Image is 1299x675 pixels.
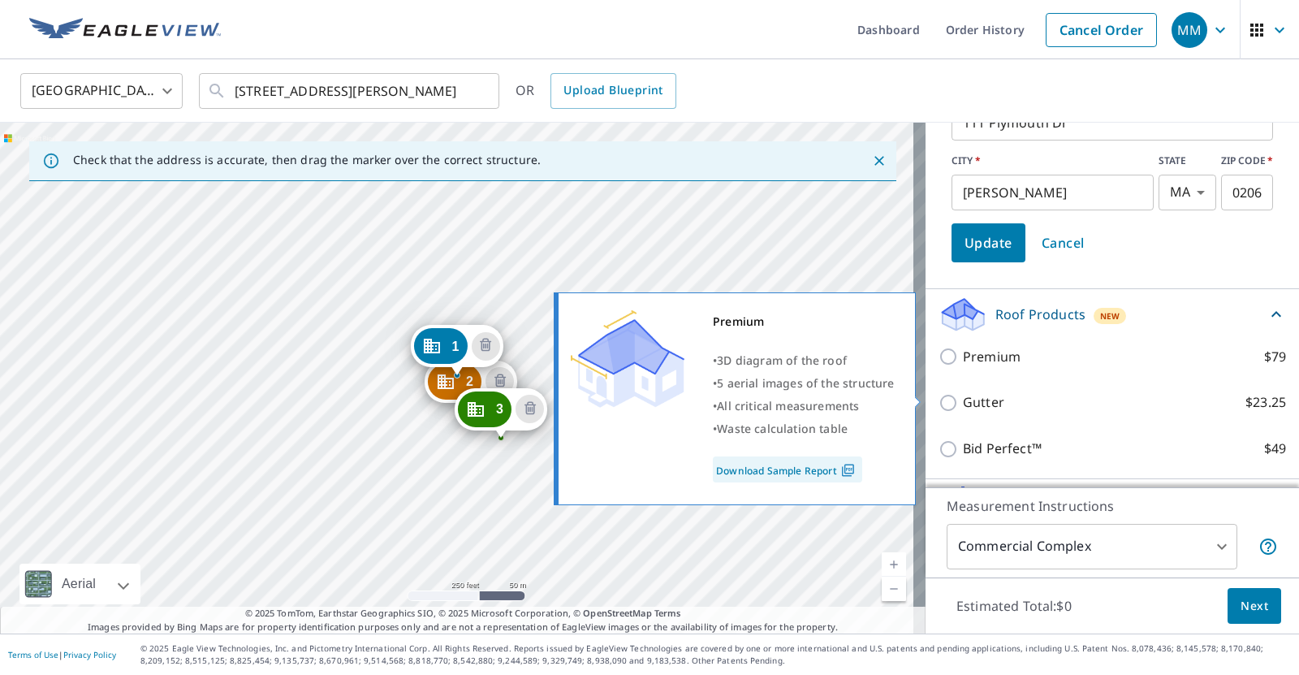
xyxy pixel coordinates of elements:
[965,231,1012,254] span: Update
[571,310,684,408] img: Premium
[713,349,895,372] div: •
[713,456,862,482] a: Download Sample Report
[963,392,1004,413] p: Gutter
[713,372,895,395] div: •
[1159,154,1216,168] label: STATE
[563,80,662,101] span: Upload Blueprint
[882,552,906,577] a: Current Level 17, Zoom In
[8,650,116,660] p: |
[1241,596,1268,617] span: Next
[516,395,544,423] button: Delete building 3
[455,388,547,439] div: Dropped pin, building 3, Commercial property, 97 Plymouth Dr Norwood, MA 02062
[516,73,676,109] div: OR
[1042,231,1085,254] span: Cancel
[717,398,859,413] span: All critical measurements
[1046,13,1157,47] a: Cancel Order
[939,486,1286,525] div: Solar ProductsNew
[1245,392,1286,413] p: $23.25
[952,223,1025,262] button: Update
[713,310,895,333] div: Premium
[1172,12,1207,48] div: MM
[717,421,848,436] span: Waste calculation table
[1170,184,1190,200] em: MA
[869,150,890,171] button: Close
[943,588,1085,624] p: Estimated Total: $0
[1264,439,1286,459] p: $49
[466,375,473,387] span: 2
[947,524,1237,569] div: Commercial Complex
[939,296,1286,334] div: Roof ProductsNew
[425,361,517,411] div: Dropped pin, building 2, Commercial property, 103 Plymouth Dr Norwood, MA 02062
[1221,154,1273,168] label: ZIP CODE
[654,607,681,619] a: Terms
[496,403,503,415] span: 3
[451,340,459,353] span: 1
[1228,588,1281,625] button: Next
[717,375,894,391] span: 5 aerial images of the structure
[550,73,675,109] a: Upload Blueprint
[952,154,1154,168] label: CITY
[713,395,895,418] div: •
[1029,223,1098,262] button: Cancel
[882,577,906,601] a: Current Level 17, Zoom Out
[1258,537,1278,556] span: Each building may require a separate measurement report; if so, your account will be billed per r...
[57,564,101,604] div: Aerial
[837,463,859,478] img: Pdf Icon
[583,607,651,619] a: OpenStreetMap
[1159,175,1216,210] div: MA
[472,332,500,361] button: Delete building 1
[19,564,140,604] div: Aerial
[8,649,58,660] a: Terms of Use
[713,418,895,440] div: •
[140,643,1291,667] p: © 2025 Eagle View Technologies, Inc. and Pictometry International Corp. All Rights Reserved. Repo...
[245,607,681,621] span: © 2025 TomTom, Earthstar Geographics SIO, © 2025 Microsoft Corporation, ©
[20,68,183,114] div: [GEOGRAPHIC_DATA]
[947,496,1278,516] p: Measurement Instructions
[963,439,1042,459] p: Bid Perfect™
[717,353,847,368] span: 3D diagram of the roof
[486,367,514,396] button: Delete building 2
[963,347,1021,367] p: Premium
[1100,309,1120,322] span: New
[63,649,116,660] a: Privacy Policy
[235,68,466,114] input: Search by address or latitude-longitude
[73,153,541,167] p: Check that the address is accurate, then drag the marker over the correct structure.
[29,18,221,42] img: EV Logo
[995,305,1085,324] p: Roof Products
[410,325,503,375] div: Dropped pin, building 1, Commercial property, 89 Plymouth Dr Norwood, MA 02062
[1264,347,1286,367] p: $79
